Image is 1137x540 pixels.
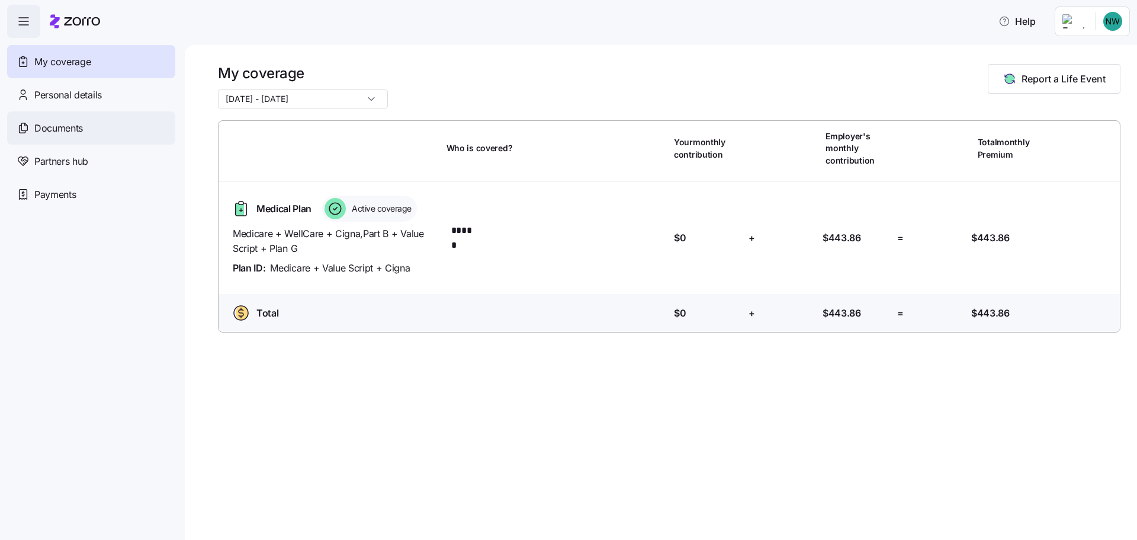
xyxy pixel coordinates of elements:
[978,136,1044,161] span: Total monthly Premium
[7,111,175,145] a: Documents
[674,306,686,321] span: $0
[7,78,175,111] a: Personal details
[971,231,1010,245] span: $443.86
[674,231,686,245] span: $0
[897,231,904,245] span: =
[823,306,861,321] span: $443.86
[256,306,278,321] span: Total
[218,64,388,82] h1: My coverage
[233,261,265,276] span: Plan ID:
[34,88,102,103] span: Personal details
[998,14,1036,28] span: Help
[7,178,175,211] a: Payments
[7,145,175,178] a: Partners hub
[1022,72,1106,86] span: Report a Life Event
[34,55,91,69] span: My coverage
[447,142,513,154] span: Who is covered?
[34,121,83,136] span: Documents
[749,231,755,245] span: +
[749,306,755,321] span: +
[971,306,1010,321] span: $443.86
[826,130,892,167] span: Employer's monthly contribution
[7,45,175,78] a: My coverage
[34,154,88,169] span: Partners hub
[34,187,76,202] span: Payments
[1103,12,1122,31] img: a49e62cc17a2fd7151815b2ffb6b504a
[270,261,410,276] span: Medicare + Value Script + Cigna
[256,202,311,216] span: Medical Plan
[989,9,1045,33] button: Help
[897,306,904,321] span: =
[233,226,437,256] span: Medicare + WellCare + Cigna , Part B + Value Script + Plan G
[988,64,1120,94] button: Report a Life Event
[348,203,412,215] span: Active coverage
[823,231,861,245] span: $443.86
[1062,14,1086,28] img: Employer logo
[674,136,740,161] span: Your monthly contribution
